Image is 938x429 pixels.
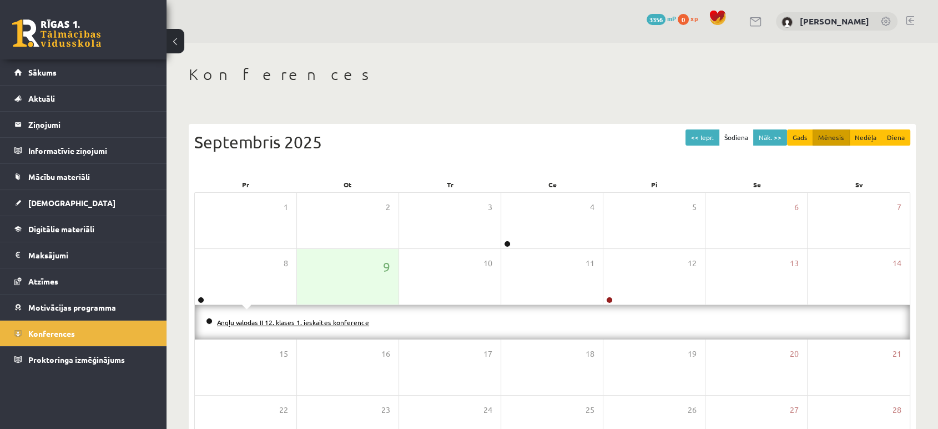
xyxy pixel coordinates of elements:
[284,201,288,213] span: 1
[28,138,153,163] legend: Informatīvie ziņojumi
[790,348,799,360] span: 20
[794,201,799,213] span: 6
[279,404,288,416] span: 22
[189,65,916,84] h1: Konferences
[14,59,153,85] a: Sākums
[14,138,153,163] a: Informatīvie ziņojumi
[688,348,697,360] span: 19
[781,17,793,28] img: Roberts Kukulis
[28,328,75,338] span: Konferences
[217,318,369,327] a: Angļu valodas II 12. klases 1. ieskaites konference
[28,93,55,103] span: Aktuāli
[678,14,689,25] span: 0
[14,164,153,189] a: Mācību materiāli
[14,242,153,268] a: Maksājumi
[28,172,90,182] span: Mācību materiāli
[787,129,813,146] button: Gads
[881,129,910,146] button: Diena
[678,14,703,23] a: 0 xp
[483,257,492,270] span: 10
[719,129,754,146] button: Šodiena
[28,276,58,286] span: Atzīmes
[685,129,719,146] button: << Iepr.
[849,129,882,146] button: Nedēļa
[892,404,901,416] span: 28
[12,19,101,47] a: Rīgas 1. Tālmācības vidusskola
[28,224,94,234] span: Digitālie materiāli
[284,257,288,270] span: 8
[897,201,901,213] span: 7
[483,404,492,416] span: 24
[800,16,869,27] a: [PERSON_NAME]
[279,348,288,360] span: 15
[28,198,115,208] span: [DEMOGRAPHIC_DATA]
[399,177,501,192] div: Tr
[296,177,399,192] div: Ot
[381,348,390,360] span: 16
[603,177,705,192] div: Pi
[14,112,153,137] a: Ziņojumi
[753,129,787,146] button: Nāk. >>
[14,86,153,111] a: Aktuāli
[647,14,676,23] a: 3356 mP
[688,257,697,270] span: 12
[501,177,603,192] div: Ce
[381,404,390,416] span: 23
[28,302,116,312] span: Motivācijas programma
[28,242,153,268] legend: Maksājumi
[647,14,665,25] span: 3356
[590,201,594,213] span: 4
[586,404,594,416] span: 25
[14,347,153,372] a: Proktoringa izmēģinājums
[667,14,676,23] span: mP
[483,348,492,360] span: 17
[14,295,153,320] a: Motivācijas programma
[386,201,390,213] span: 2
[14,216,153,242] a: Digitālie materiāli
[808,177,910,192] div: Sv
[28,67,57,77] span: Sākums
[194,177,296,192] div: Pr
[688,404,697,416] span: 26
[705,177,808,192] div: Se
[383,257,390,276] span: 9
[586,348,594,360] span: 18
[194,129,910,154] div: Septembris 2025
[690,14,698,23] span: xp
[14,321,153,346] a: Konferences
[892,257,901,270] span: 14
[692,201,697,213] span: 5
[586,257,594,270] span: 11
[790,257,799,270] span: 13
[28,355,125,365] span: Proktoringa izmēģinājums
[14,190,153,216] a: [DEMOGRAPHIC_DATA]
[790,404,799,416] span: 27
[813,129,850,146] button: Mēnesis
[28,112,153,137] legend: Ziņojumi
[14,268,153,294] a: Atzīmes
[488,201,492,213] span: 3
[892,348,901,360] span: 21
